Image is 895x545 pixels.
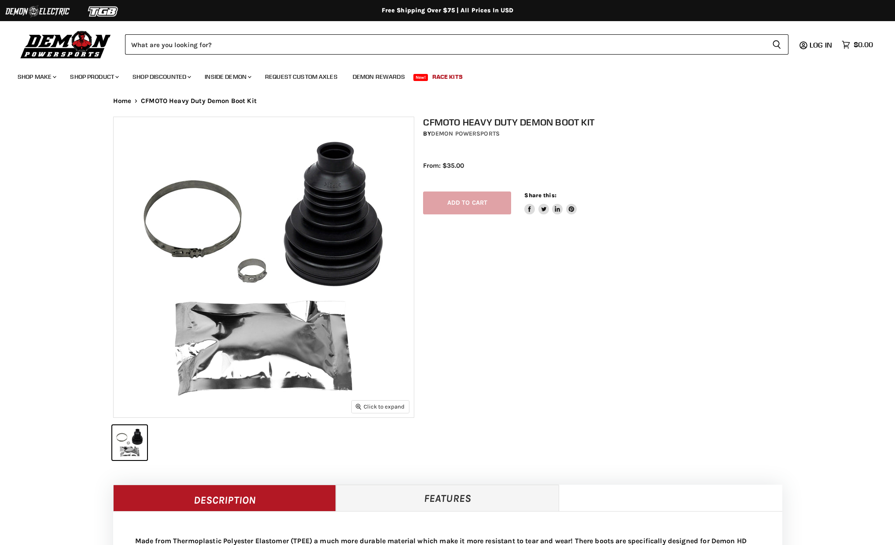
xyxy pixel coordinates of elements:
[198,68,257,86] a: Inside Demon
[11,68,62,86] a: Shop Make
[113,97,132,105] a: Home
[765,34,788,55] button: Search
[346,68,412,86] a: Demon Rewards
[114,117,414,417] img: IMAGE
[125,34,788,55] form: Product
[96,97,800,105] nav: Breadcrumbs
[336,485,559,511] a: Features
[806,41,837,49] a: Log in
[524,191,577,215] aside: Share this:
[423,129,791,139] div: by
[810,41,832,49] span: Log in
[431,130,500,137] a: Demon Powersports
[423,162,464,169] span: From: $35.00
[352,401,409,412] button: Click to expand
[4,3,70,20] img: Demon Electric Logo 2
[96,7,800,15] div: Free Shipping Over $75 | All Prices In USD
[837,38,877,51] a: $0.00
[258,68,344,86] a: Request Custom Axles
[524,192,556,199] span: Share this:
[356,403,405,410] span: Click to expand
[11,64,871,86] ul: Main menu
[70,3,136,20] img: TGB Logo 2
[113,485,336,511] a: Description
[126,68,196,86] a: Shop Discounted
[423,117,791,128] h1: CFMOTO Heavy Duty Demon Boot Kit
[112,425,147,460] button: IMAGE thumbnail
[125,34,765,55] input: Search
[426,68,469,86] a: Race Kits
[413,74,428,81] span: New!
[854,41,873,49] span: $0.00
[63,68,124,86] a: Shop Product
[18,29,114,60] img: Demon Powersports
[141,97,257,105] span: CFMOTO Heavy Duty Demon Boot Kit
